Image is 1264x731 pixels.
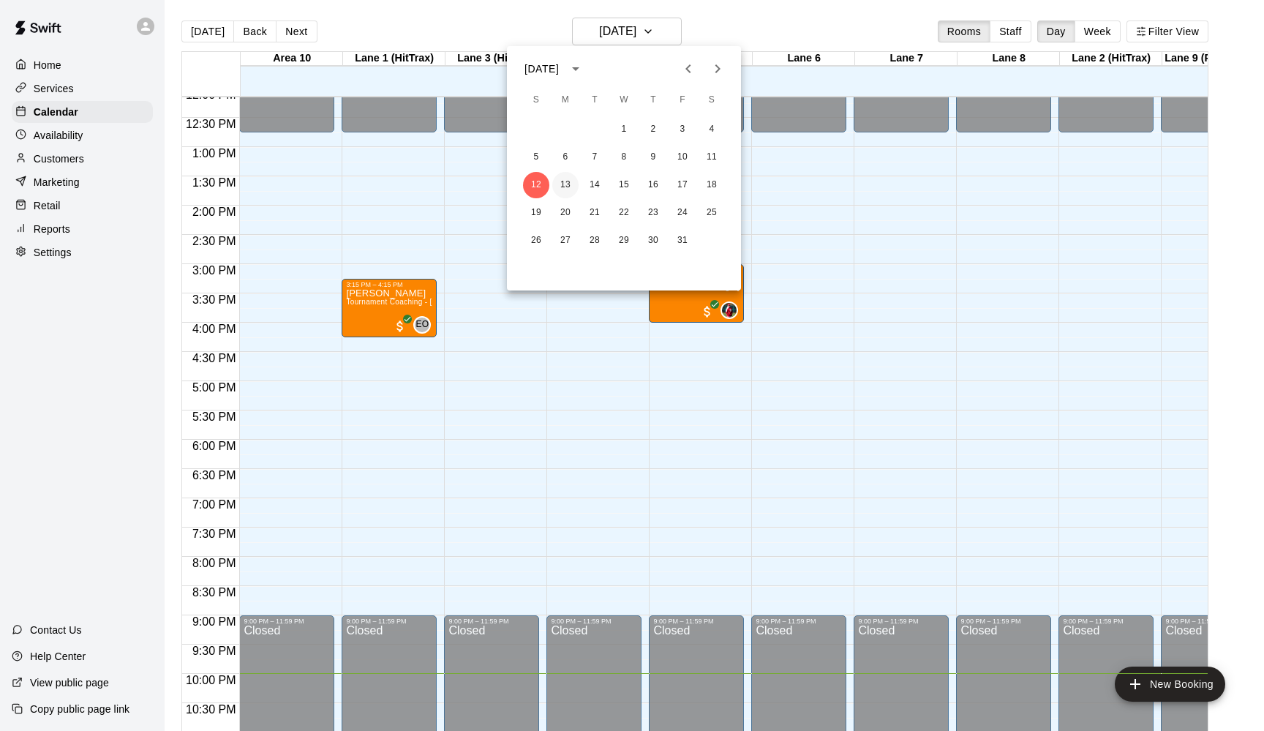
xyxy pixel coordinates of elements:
[699,116,725,143] button: 4
[669,228,696,254] button: 31
[582,200,608,226] button: 21
[523,200,549,226] button: 19
[640,144,666,170] button: 9
[669,144,696,170] button: 10
[552,144,579,170] button: 6
[523,172,549,198] button: 12
[524,61,559,77] div: [DATE]
[523,86,549,115] span: Sunday
[703,54,732,83] button: Next month
[552,228,579,254] button: 27
[669,200,696,226] button: 24
[611,228,637,254] button: 29
[611,200,637,226] button: 22
[699,144,725,170] button: 11
[582,144,608,170] button: 7
[523,228,549,254] button: 26
[699,172,725,198] button: 18
[640,86,666,115] span: Thursday
[552,200,579,226] button: 20
[640,228,666,254] button: 30
[523,144,549,170] button: 5
[640,116,666,143] button: 2
[669,116,696,143] button: 3
[669,86,696,115] span: Friday
[552,86,579,115] span: Monday
[611,116,637,143] button: 1
[611,144,637,170] button: 8
[611,86,637,115] span: Wednesday
[640,200,666,226] button: 23
[640,172,666,198] button: 16
[674,54,703,83] button: Previous month
[582,228,608,254] button: 28
[582,86,608,115] span: Tuesday
[582,172,608,198] button: 14
[699,86,725,115] span: Saturday
[669,172,696,198] button: 17
[563,56,588,81] button: calendar view is open, switch to year view
[699,200,725,226] button: 25
[552,172,579,198] button: 13
[611,172,637,198] button: 15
